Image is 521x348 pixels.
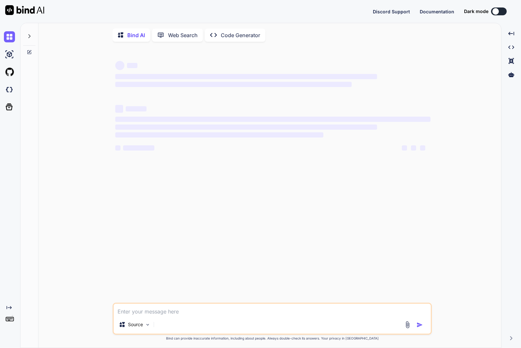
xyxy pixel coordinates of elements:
[373,9,410,14] span: Discord Support
[4,66,15,78] img: githubLight
[404,321,411,328] img: attachment
[115,132,323,138] span: ‌
[420,9,454,14] span: Documentation
[113,336,432,341] p: Bind can provide inaccurate information, including about people. Always double-check its answers....
[126,106,147,111] span: ‌
[145,322,150,327] img: Pick Models
[420,145,425,151] span: ‌
[115,61,124,70] span: ‌
[115,117,430,122] span: ‌
[373,8,410,15] button: Discord Support
[402,145,407,151] span: ‌
[411,145,416,151] span: ‌
[127,31,145,39] p: Bind AI
[115,105,123,113] span: ‌
[115,82,352,87] span: ‌
[168,31,198,39] p: Web Search
[115,124,377,130] span: ‌
[464,8,488,15] span: Dark mode
[4,49,15,60] img: ai-studio
[115,145,120,151] span: ‌
[416,322,423,328] img: icon
[5,5,44,15] img: Bind AI
[221,31,260,39] p: Code Generator
[128,321,143,328] p: Source
[4,84,15,95] img: darkCloudIdeIcon
[420,8,454,15] button: Documentation
[4,31,15,42] img: chat
[123,145,154,151] span: ‌
[115,74,377,79] span: ‌
[127,63,137,68] span: ‌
